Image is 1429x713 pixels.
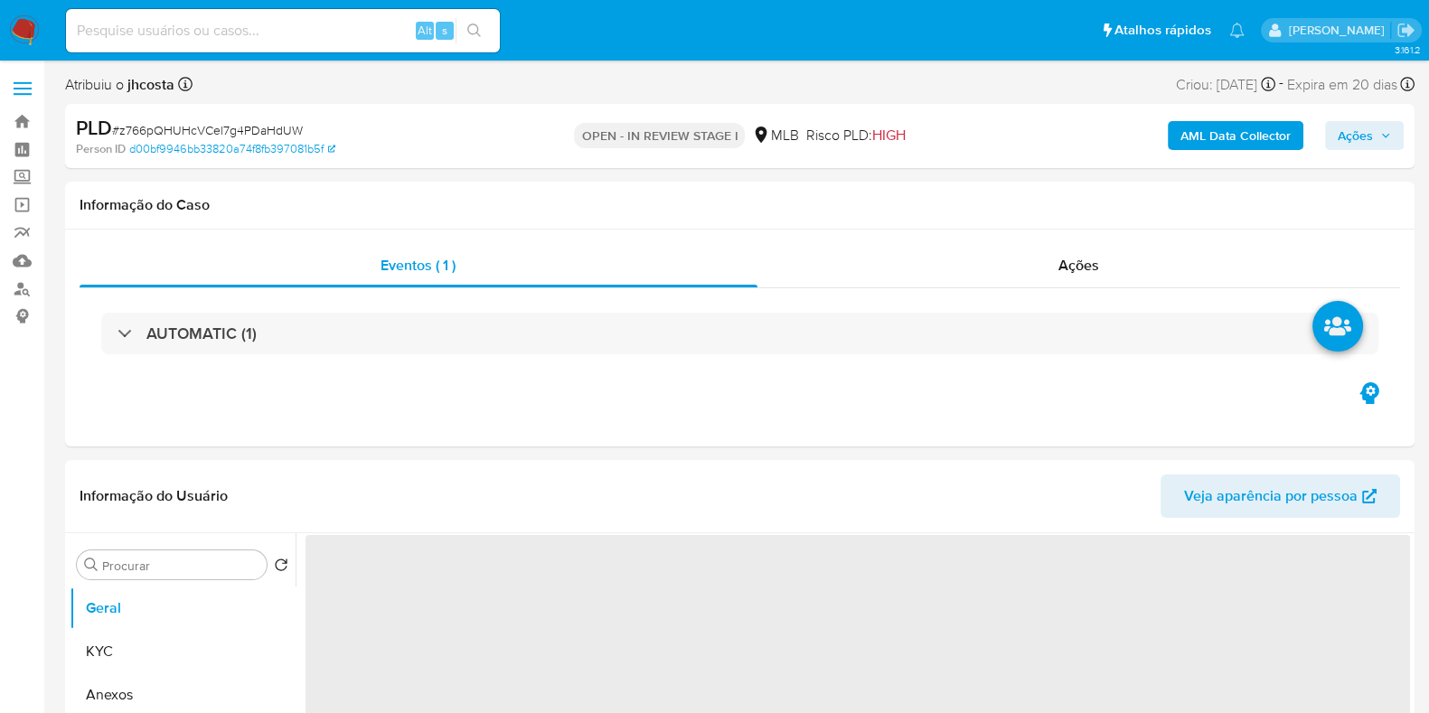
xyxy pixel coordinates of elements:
button: Retornar ao pedido padrão [274,558,288,577]
b: Person ID [76,141,126,157]
h1: Informação do Usuário [80,487,228,505]
b: AML Data Collector [1180,121,1291,150]
span: Veja aparência por pessoa [1184,474,1358,518]
div: Criou: [DATE] [1176,72,1275,97]
span: Atribuiu o [65,75,174,95]
button: AML Data Collector [1168,121,1303,150]
button: KYC [70,630,296,673]
span: - [1279,72,1283,97]
span: Risco PLD: [805,126,905,145]
b: PLD [76,113,112,142]
p: jhonata.costa@mercadolivre.com [1288,22,1390,39]
button: Veja aparência por pessoa [1161,474,1400,518]
span: Eventos ( 1 ) [381,255,456,276]
span: Ações [1058,255,1099,276]
b: jhcosta [124,74,174,95]
input: Procurar [102,558,259,574]
a: Notificações [1229,23,1245,38]
span: Atalhos rápidos [1114,21,1211,40]
div: MLB [752,126,798,145]
span: Ações [1338,121,1373,150]
h3: AUTOMATIC (1) [146,324,257,343]
button: Ações [1325,121,1404,150]
span: HIGH [871,125,905,145]
span: Alt [418,22,432,39]
p: OPEN - IN REVIEW STAGE I [574,123,745,148]
button: Geral [70,586,296,630]
input: Pesquise usuários ou casos... [66,19,500,42]
span: Expira em 20 dias [1287,75,1397,95]
button: search-icon [456,18,493,43]
span: # z766pQHUHcVCel7g4PDaHdUW [112,121,303,139]
button: Procurar [84,558,99,572]
div: AUTOMATIC (1) [101,313,1378,354]
h1: Informação do Caso [80,196,1400,214]
a: Sair [1396,21,1415,40]
span: s [442,22,447,39]
a: d00bf9946bb33820a74f8fb397081b5f [129,141,335,157]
